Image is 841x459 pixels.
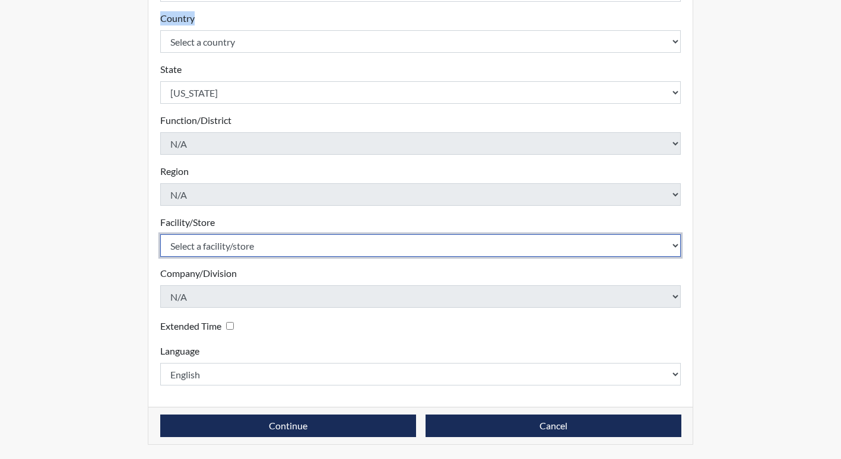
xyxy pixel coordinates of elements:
[160,113,231,128] label: Function/District
[160,11,195,26] label: Country
[160,215,215,230] label: Facility/Store
[160,317,239,334] div: Checking this box will provide the interviewee with an accomodation of extra time to answer each ...
[160,319,221,333] label: Extended Time
[426,415,681,437] button: Cancel
[160,266,237,280] label: Company/Division
[160,62,182,76] label: State
[160,344,199,358] label: Language
[160,415,416,437] button: Continue
[160,164,189,179] label: Region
